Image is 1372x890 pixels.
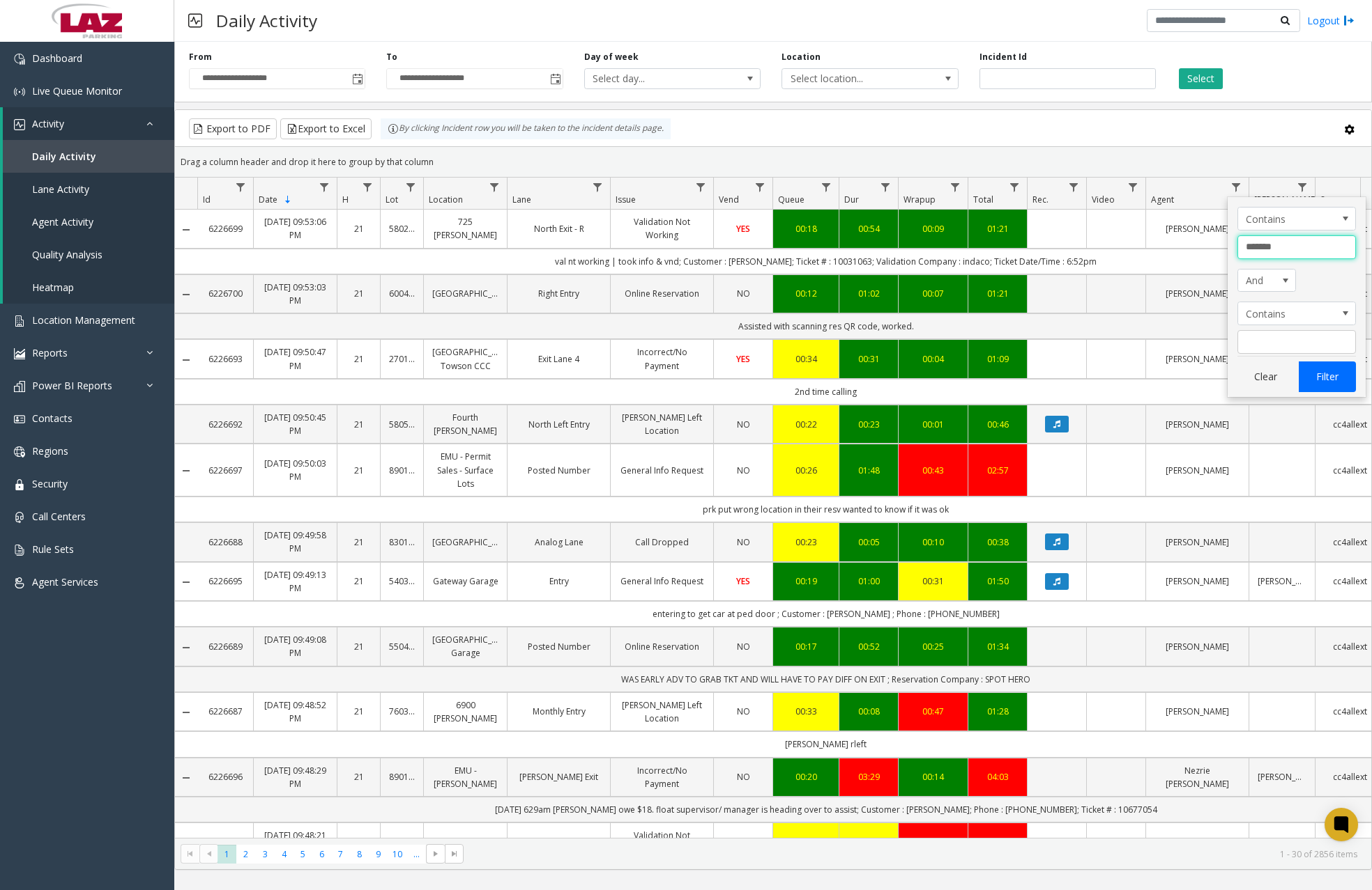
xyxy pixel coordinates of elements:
[782,287,830,300] a: 00:12
[1154,352,1240,366] a: [PERSON_NAME]
[32,379,112,392] span: Power BI Reports
[3,205,174,238] a: Agent Activity
[722,770,764,783] a: NO
[516,418,602,431] a: North Left Entry
[432,215,498,242] a: 725 [PERSON_NAME]
[848,640,890,653] div: 00:52
[346,640,372,653] a: 21
[432,633,498,659] a: [GEOGRAPHIC_DATA] Garage
[262,345,328,372] a: [DATE] 09:50:47 PM
[848,222,890,235] div: 00:54
[977,464,1019,477] div: 02:57
[389,418,415,431] a: 580542
[907,770,959,783] div: 00:14
[782,836,830,849] a: 00:22
[619,464,705,477] a: General Info Request
[782,464,830,477] a: 00:26
[848,705,890,718] a: 00:08
[876,178,895,196] a: Dur Filter Menu
[432,764,498,790] a: EMU - [PERSON_NAME]
[619,698,705,725] a: [PERSON_NAME] Left Location
[206,705,245,718] a: 6226687
[389,222,415,235] a: 580285
[1237,361,1295,392] button: Clear
[262,281,328,307] a: [DATE] 09:53:03 PM
[722,536,764,549] a: NO
[1179,68,1223,89] button: Select
[32,52,82,65] span: Dashboard
[848,464,890,477] div: 01:48
[1154,640,1240,653] a: [PERSON_NAME]
[1258,836,1306,849] a: [PERSON_NAME]
[782,69,922,88] span: Select location...
[1154,222,1240,235] a: [PERSON_NAME]
[3,173,174,205] a: Lane Activity
[175,707,197,718] a: Collapse Details
[1343,13,1355,28] img: logout
[782,705,830,718] div: 00:33
[206,836,245,849] a: 6226698
[737,464,750,476] span: NO
[14,315,25,327] img: 'icon'
[189,118,277,139] button: Export to PDF
[262,529,328,555] a: [DATE] 09:49:58 PM
[782,640,830,653] a: 00:17
[346,705,372,718] a: 21
[1238,302,1332,325] span: Contains
[432,536,498,549] a: [GEOGRAPHIC_DATA]
[175,224,197,235] a: Collapse Details
[432,411,498,437] a: Fourth [PERSON_NAME]
[14,86,25,97] img: 'icon'
[848,536,890,549] a: 00:05
[848,575,890,588] a: 01:00
[782,418,830,431] div: 00:22
[262,215,328,242] a: [DATE] 09:53:06 PM
[206,418,245,431] a: 6226692
[175,289,197,300] a: Collapse Details
[14,348,25,359] img: 'icon'
[977,287,1019,300] a: 01:21
[619,764,705,790] a: Incorrect/No Payment
[346,770,372,783] a: 21
[32,542,74,556] span: Rule Sets
[737,419,750,430] span: NO
[782,222,830,235] a: 00:18
[946,178,965,196] a: Wrapup Filter Menu
[3,238,174,271] a: Quality Analysis
[1307,13,1355,28] a: Logout
[737,288,750,299] span: NO
[14,381,25,392] img: 'icon'
[848,770,890,783] a: 03:29
[588,178,607,196] a: Lane Filter Menu
[977,640,1019,653] a: 01:34
[432,345,498,372] a: [GEOGRAPHIC_DATA] Towson CCC
[782,770,830,783] a: 00:20
[737,641,750,653] span: NO
[977,222,1019,235] a: 01:21
[848,352,890,366] a: 00:31
[14,512,25,523] img: 'icon'
[722,222,764,235] a: YES
[175,577,197,588] a: Collapse Details
[619,536,705,549] a: Call Dropped
[980,51,1027,63] label: Incident Id
[32,150,96,163] span: Daily Activity
[3,140,174,173] a: Daily Activity
[736,353,750,365] span: YES
[346,536,372,549] a: 21
[1154,418,1240,431] a: [PERSON_NAME]
[848,418,890,431] a: 00:23
[977,705,1019,718] a: 01:28
[516,222,602,235] a: North Exit - R
[907,705,959,718] div: 00:47
[14,54,25,65] img: 'icon'
[782,352,830,366] a: 00:34
[782,575,830,588] a: 00:19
